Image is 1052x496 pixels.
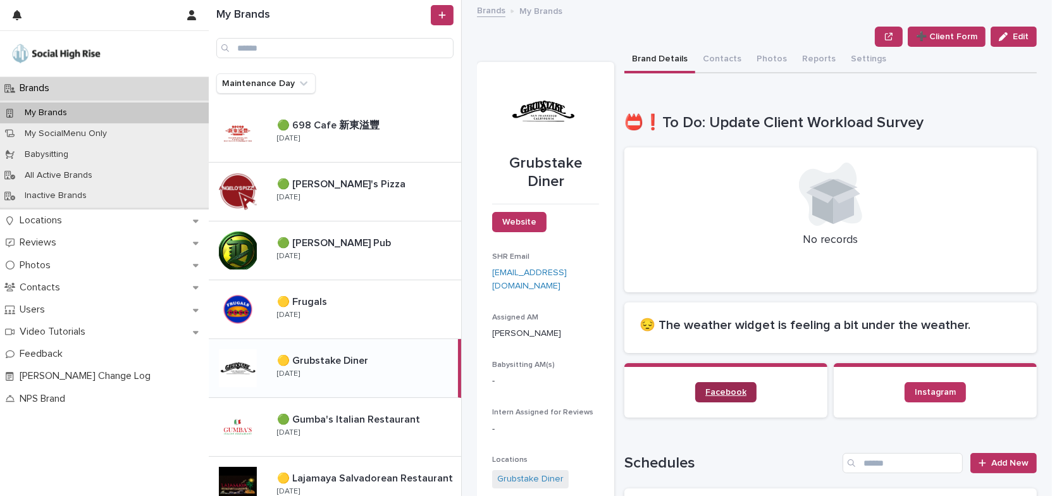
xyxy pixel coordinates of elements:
a: 🟡 Grubstake Diner🟡 Grubstake Diner [DATE] [209,339,461,398]
h2: 😔 The weather widget is feeling a bit under the weather. [640,318,1022,333]
p: [DATE] [277,369,300,378]
a: Facebook [695,382,757,402]
p: Users [15,304,55,316]
p: Video Tutorials [15,326,96,338]
p: Locations [15,214,72,226]
button: Brand Details [624,47,695,73]
span: Add New [991,459,1029,468]
p: - [492,423,599,436]
p: 🟢 Gumba's Italian Restaurant [277,411,423,426]
p: [PERSON_NAME] Change Log [15,370,161,382]
span: ➕ Client Form [916,30,977,43]
p: 🟢 [PERSON_NAME]'s Pizza [277,176,408,190]
p: - [492,375,599,388]
a: Add New [970,453,1037,473]
span: Intern Assigned for Reviews [492,409,593,416]
span: Facebook [705,388,746,397]
button: Contacts [695,47,749,73]
p: 🟡 Grubstake Diner [277,352,371,367]
p: [DATE] [277,134,300,143]
p: Grubstake Diner [492,154,599,191]
p: Reviews [15,237,66,249]
span: Website [502,218,536,226]
p: NPS Brand [15,393,75,405]
p: [DATE] [277,252,300,261]
p: Inactive Brands [15,190,97,201]
p: 🟢 698 Cafe 新東溢豐 [277,117,382,132]
p: [DATE] [277,487,300,496]
input: Search [216,38,454,58]
button: Settings [843,47,894,73]
a: Brands [477,3,505,17]
a: Instagram [905,382,966,402]
p: Babysitting [15,149,78,160]
a: 🟡 Frugals🟡 Frugals [DATE] [209,280,461,339]
p: 🟡 Frugals [277,294,330,308]
a: Grubstake Diner [497,473,564,486]
a: Website [492,212,547,232]
p: [PERSON_NAME] [492,327,599,340]
span: SHR Email [492,253,529,261]
a: 🟢 698 Cafe 新東溢豐🟢 698 Cafe 新東溢豐 [DATE] [209,104,461,163]
button: ➕ Client Form [908,27,986,47]
p: 🟢 [PERSON_NAME] Pub [277,235,393,249]
h1: Schedules [624,454,838,473]
p: Contacts [15,282,70,294]
a: 🟢 [PERSON_NAME]'s Pizza🟢 [PERSON_NAME]'s Pizza [DATE] [209,163,461,221]
input: Search [843,453,963,473]
p: Feedback [15,348,73,360]
span: Edit [1013,32,1029,41]
span: Instagram [915,388,956,397]
h1: My Brands [216,8,428,22]
span: Assigned AM [492,314,538,321]
a: 🟢 [PERSON_NAME] Pub🟢 [PERSON_NAME] Pub [DATE] [209,221,461,280]
p: All Active Brands [15,170,102,181]
p: [DATE] [277,193,300,202]
button: Reports [795,47,843,73]
p: [DATE] [277,428,300,437]
p: My Brands [519,3,562,17]
span: Locations [492,456,528,464]
p: Photos [15,259,61,271]
p: No records [640,233,1022,247]
img: o5DnuTxEQV6sW9jFYBBf [10,41,102,66]
a: 🟢 Gumba's Italian Restaurant🟢 Gumba's Italian Restaurant [DATE] [209,398,461,457]
h1: 📛❗To Do: Update Client Workload Survey [624,114,1037,132]
p: My Brands [15,108,77,118]
a: [EMAIL_ADDRESS][DOMAIN_NAME] [492,268,567,290]
p: [DATE] [277,311,300,319]
p: Brands [15,82,59,94]
p: My SocialMenu Only [15,128,117,139]
button: Photos [749,47,795,73]
button: Edit [991,27,1037,47]
button: Maintenance Day [216,73,316,94]
p: 🟡 Lajamaya Salvadorean Restaurant [277,470,455,485]
span: Babysitting AM(s) [492,361,555,369]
